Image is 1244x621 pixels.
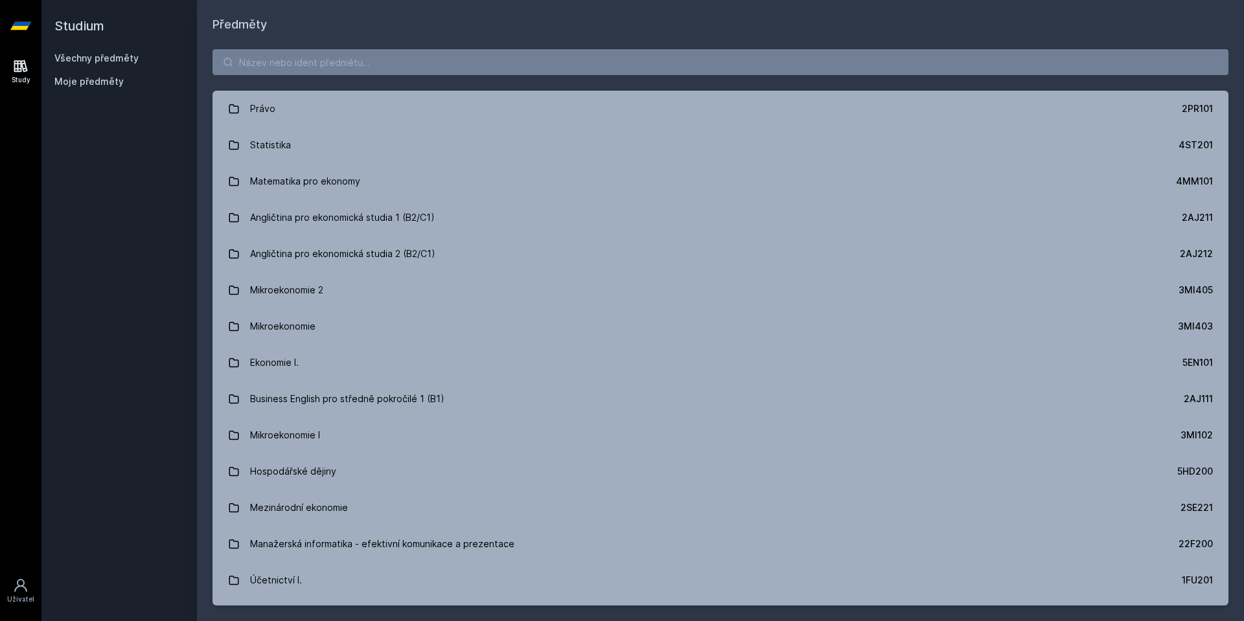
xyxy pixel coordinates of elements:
[250,386,444,412] div: Business English pro středně pokročilé 1 (B1)
[1181,429,1213,442] div: 3MI102
[1179,284,1213,297] div: 3MI405
[213,381,1228,417] a: Business English pro středně pokročilé 1 (B1) 2AJ111
[250,132,291,158] div: Statistika
[213,163,1228,199] a: Matematika pro ekonomy 4MM101
[3,571,39,611] a: Uživatel
[1179,139,1213,152] div: 4ST201
[250,205,435,231] div: Angličtina pro ekonomická studia 1 (B2/C1)
[54,52,139,63] a: Všechny předměty
[250,458,336,484] div: Hospodářské dějiny
[1182,574,1213,587] div: 1FU201
[1178,320,1213,333] div: 3MI403
[213,526,1228,562] a: Manažerská informatika - efektivní komunikace a prezentace 22F200
[213,16,1228,34] h1: Předměty
[1179,537,1213,550] div: 22F200
[213,236,1228,272] a: Angličtina pro ekonomická studia 2 (B2/C1) 2AJ212
[213,453,1228,490] a: Hospodářské dějiny 5HD200
[250,96,275,122] div: Právo
[1181,501,1213,514] div: 2SE221
[250,313,316,339] div: Mikroekonomie
[250,277,323,303] div: Mikroekonomie 2
[1184,392,1213,405] div: 2AJ111
[250,495,348,521] div: Mezinárodní ekonomie
[213,562,1228,598] a: Účetnictví I. 1FU201
[213,199,1228,236] a: Angličtina pro ekonomická studia 1 (B2/C1) 2AJ211
[250,350,299,376] div: Ekonomie I.
[1182,356,1213,369] div: 5EN101
[213,417,1228,453] a: Mikroekonomie I 3MI102
[3,52,39,91] a: Study
[213,344,1228,381] a: Ekonomie I. 5EN101
[1176,175,1213,188] div: 4MM101
[1182,102,1213,115] div: 2PR101
[213,91,1228,127] a: Právo 2PR101
[213,308,1228,344] a: Mikroekonomie 3MI403
[54,75,124,88] span: Moje předměty
[213,127,1228,163] a: Statistika 4ST201
[250,531,514,557] div: Manažerská informatika - efektivní komunikace a prezentace
[12,75,30,85] div: Study
[250,241,435,267] div: Angličtina pro ekonomická studia 2 (B2/C1)
[250,422,320,448] div: Mikroekonomie I
[250,567,302,593] div: Účetnictví I.
[213,490,1228,526] a: Mezinárodní ekonomie 2SE221
[1182,211,1213,224] div: 2AJ211
[213,272,1228,308] a: Mikroekonomie 2 3MI405
[1180,247,1213,260] div: 2AJ212
[7,594,34,604] div: Uživatel
[250,168,360,194] div: Matematika pro ekonomy
[213,49,1228,75] input: Název nebo ident předmětu…
[1177,465,1213,478] div: 5HD200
